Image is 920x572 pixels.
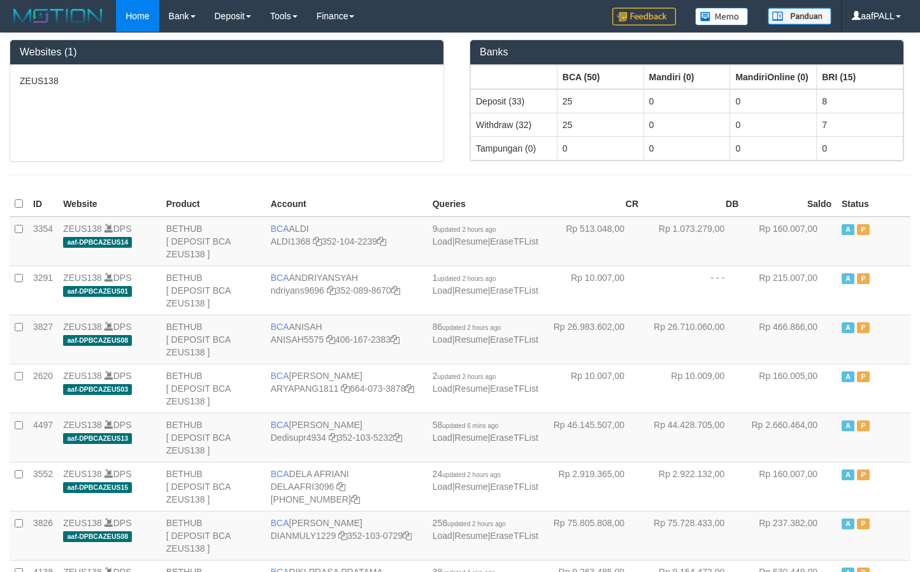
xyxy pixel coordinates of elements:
td: 0 [643,89,730,113]
td: Rp 26.983.602,00 [543,315,643,364]
th: DB [643,192,744,217]
span: aaf-DPBCAZEUS13 [63,433,132,444]
td: Rp 513.048,00 [543,217,643,266]
span: BCA [271,420,289,430]
td: Tampungan (0) [471,136,557,160]
td: DPS [58,462,161,511]
td: Rp 160.007,00 [744,462,837,511]
td: [PERSON_NAME] 352-103-0729 [266,511,428,560]
td: Rp 75.805.808,00 [543,511,643,560]
span: Paused [857,420,870,431]
th: Status [837,192,910,217]
a: Load [433,482,452,492]
a: Load [433,236,452,247]
a: DIANMULY1229 [271,531,336,541]
th: ID [28,192,58,217]
td: 25 [557,113,643,136]
a: Resume [455,482,488,492]
span: Active [842,273,854,284]
span: Active [842,518,854,529]
a: Resume [455,531,488,541]
td: Rp 160.005,00 [744,364,837,413]
a: EraseTFList [490,236,538,247]
a: Copy ARYAPANG1811 to clipboard [341,383,350,394]
span: Active [842,322,854,333]
a: Load [433,531,452,541]
span: 58 [433,420,498,430]
td: 2620 [28,364,58,413]
td: DPS [58,413,161,462]
td: [PERSON_NAME] 352-103-5232 [266,413,428,462]
td: 7 [817,113,903,136]
td: Rp 10.009,00 [643,364,744,413]
td: 3354 [28,217,58,266]
td: 3291 [28,266,58,315]
td: DPS [58,315,161,364]
span: BCA [271,518,289,528]
span: aaf-DPBCAZEUS08 [63,531,132,542]
td: DPS [58,364,161,413]
td: 3827 [28,315,58,364]
span: BCA [271,371,289,381]
span: updated 2 hours ago [438,373,496,380]
th: Group: activate to sort column ascending [730,65,817,89]
span: Paused [857,273,870,284]
th: Group: activate to sort column ascending [817,65,903,89]
a: ZEUS138 [63,224,102,234]
span: Paused [857,224,870,235]
a: Resume [455,334,488,345]
span: updated 2 hours ago [442,471,501,478]
img: Button%20Memo.svg [695,8,749,25]
h3: Websites (1) [20,46,434,58]
span: | | [433,322,538,345]
a: ZEUS138 [63,469,102,479]
a: Resume [455,285,488,296]
th: Product [161,192,266,217]
td: 0 [730,113,817,136]
td: Rp 1.073.279,00 [643,217,744,266]
span: updated 2 hours ago [438,275,496,282]
span: Active [842,420,854,431]
span: | | [433,420,538,443]
td: DPS [58,217,161,266]
span: 258 [433,518,506,528]
p: ZEUS138 [20,75,434,87]
a: Resume [455,236,488,247]
td: ANISAH 406-167-2383 [266,315,428,364]
td: [PERSON_NAME] 664-073-3878 [266,364,428,413]
td: BETHUB [ DEPOSIT BCA ZEUS138 ] [161,315,266,364]
a: Copy ALDI1368 to clipboard [313,236,322,247]
td: BETHUB [ DEPOSIT BCA ZEUS138 ] [161,413,266,462]
a: ZEUS138 [63,420,102,430]
td: BETHUB [ DEPOSIT BCA ZEUS138 ] [161,217,266,266]
th: Website [58,192,161,217]
a: Copy ndriyans9696 to clipboard [327,285,336,296]
th: Group: activate to sort column ascending [471,65,557,89]
a: ALDI1368 [271,236,310,247]
td: Rp 75.728.433,00 [643,511,744,560]
a: DELAAFRI3096 [271,482,334,492]
a: Copy DIANMULY1229 to clipboard [338,531,347,541]
td: 0 [817,136,903,160]
a: EraseTFList [490,482,538,492]
span: aaf-DPBCAZEUS08 [63,335,132,346]
span: aaf-DPBCAZEUS03 [63,384,132,395]
a: ZEUS138 [63,371,102,381]
td: DPS [58,266,161,315]
th: Group: activate to sort column ascending [643,65,730,89]
th: Account [266,192,428,217]
td: Rp 237.382,00 [744,511,837,560]
span: aaf-DPBCAZEUS01 [63,286,132,297]
td: Rp 2.660.464,00 [744,413,837,462]
th: Group: activate to sort column ascending [557,65,643,89]
td: 0 [643,136,730,160]
a: EraseTFList [490,285,538,296]
a: ZEUS138 [63,322,102,332]
span: Active [842,224,854,235]
img: Feedback.jpg [612,8,676,25]
td: Rp 466.866,00 [744,315,837,364]
span: BCA [271,273,289,283]
span: aaf-DPBCAZEUS15 [63,482,132,493]
img: panduan.png [768,8,831,25]
td: Rp 10.007,00 [543,364,643,413]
